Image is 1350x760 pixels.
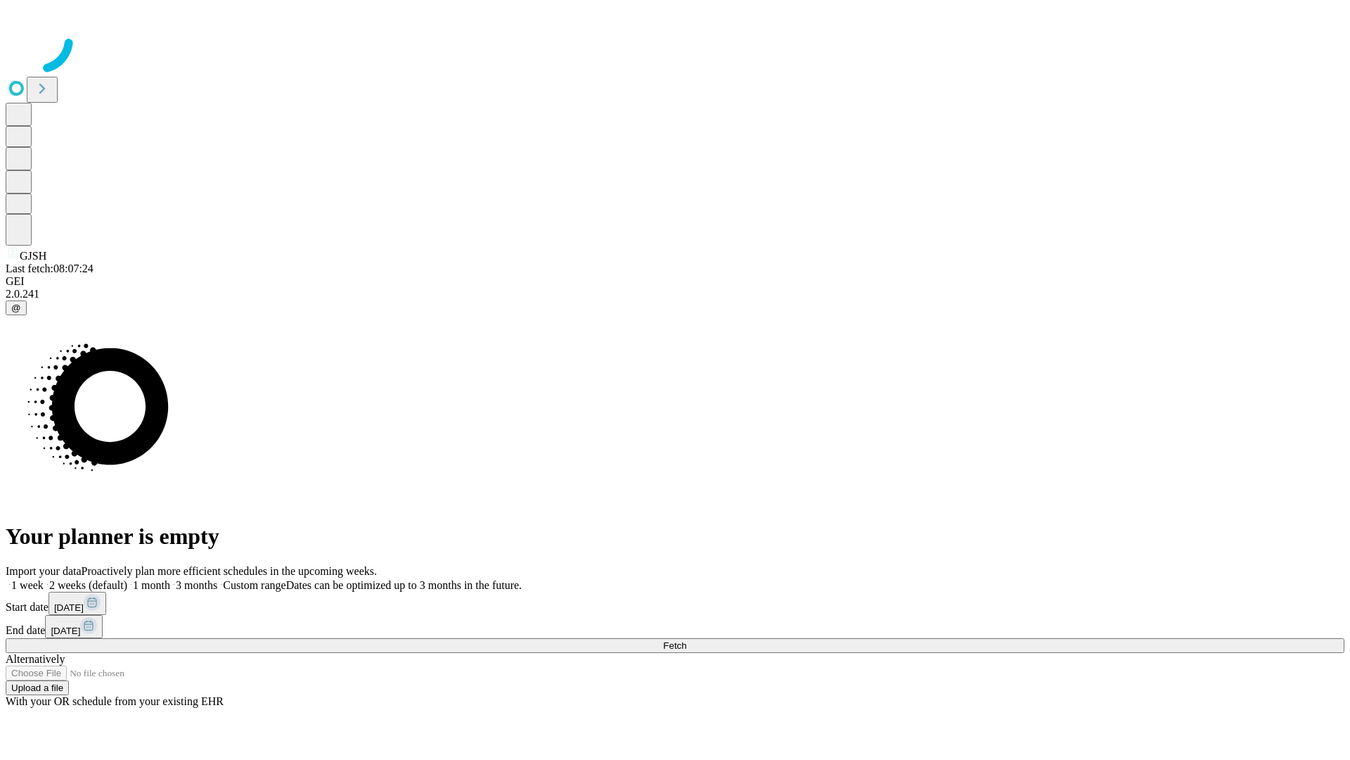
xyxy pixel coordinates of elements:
[6,653,65,665] span: Alternatively
[223,579,285,591] span: Custom range
[6,288,1344,300] div: 2.0.241
[6,300,27,315] button: @
[11,579,44,591] span: 1 week
[82,565,377,577] span: Proactively plan more efficient schedules in the upcoming weeks.
[20,250,46,262] span: GJSH
[49,579,127,591] span: 2 weeks (default)
[133,579,170,591] span: 1 month
[49,592,106,615] button: [DATE]
[6,615,1344,638] div: End date
[6,262,94,274] span: Last fetch: 08:07:24
[6,275,1344,288] div: GEI
[6,638,1344,653] button: Fetch
[45,615,103,638] button: [DATE]
[51,626,80,636] span: [DATE]
[176,579,217,591] span: 3 months
[54,602,84,613] span: [DATE]
[286,579,522,591] span: Dates can be optimized up to 3 months in the future.
[6,565,82,577] span: Import your data
[6,592,1344,615] div: Start date
[6,680,69,695] button: Upload a file
[6,524,1344,550] h1: Your planner is empty
[11,303,21,313] span: @
[663,640,686,651] span: Fetch
[6,695,224,707] span: With your OR schedule from your existing EHR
